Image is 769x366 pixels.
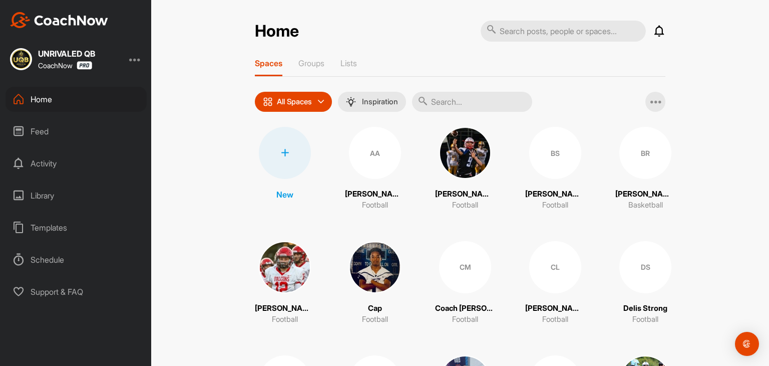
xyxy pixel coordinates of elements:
[435,303,495,314] p: Coach [PERSON_NAME]
[298,58,324,68] p: Groups
[77,61,92,70] img: CoachNow Pro
[255,303,315,314] p: [PERSON_NAME] [PERSON_NAME]
[439,127,491,179] img: square_4f8ee943630992788190801d53ae9fbb.jpg
[735,332,759,356] div: Open Intercom Messenger
[435,127,495,211] a: [PERSON_NAME]Football
[272,314,298,325] p: Football
[529,241,581,293] div: CL
[345,241,405,325] a: CapFootball
[340,58,357,68] p: Lists
[525,127,585,211] a: BS[PERSON_NAME]Football
[6,151,147,176] div: Activity
[362,200,388,211] p: Football
[452,200,478,211] p: Football
[623,303,667,314] p: Delis Strong
[368,303,382,314] p: Cap
[632,314,658,325] p: Football
[6,279,147,304] div: Support & FAQ
[255,58,282,68] p: Spaces
[255,241,315,325] a: [PERSON_NAME] [PERSON_NAME]Football
[525,189,585,200] p: [PERSON_NAME]
[435,241,495,325] a: CMCoach [PERSON_NAME]Football
[6,119,147,144] div: Feed
[435,189,495,200] p: [PERSON_NAME]
[362,98,398,106] p: Inspiration
[38,61,92,70] div: CoachNow
[439,241,491,293] div: CM
[542,314,568,325] p: Football
[255,22,299,41] h2: Home
[481,21,646,42] input: Search posts, people or spaces...
[263,97,273,107] img: icon
[6,183,147,208] div: Library
[38,50,95,58] div: UNRIVALED QB
[10,48,32,70] img: square_c284e479c0c8c671a89759a117e75fcc.jpg
[6,87,147,112] div: Home
[542,200,568,211] p: Football
[345,189,405,200] p: [PERSON_NAME]
[615,241,675,325] a: DSDelis StrongFootball
[346,97,356,107] img: menuIcon
[349,241,401,293] img: square_62dc76c575c1419874ad66cfdae742f5.jpg
[10,12,108,28] img: CoachNow
[6,247,147,272] div: Schedule
[412,92,532,112] input: Search...
[362,314,388,325] p: Football
[628,200,663,211] p: Basketball
[349,127,401,179] div: AA
[259,241,311,293] img: square_eaad8cedb61429515f0e5815398c1257.jpg
[276,189,293,201] p: New
[615,189,675,200] p: [PERSON_NAME]
[525,241,585,325] a: CL[PERSON_NAME] [PERSON_NAME]Football
[619,241,671,293] div: DS
[529,127,581,179] div: BS
[525,303,585,314] p: [PERSON_NAME] [PERSON_NAME]
[345,127,405,211] a: AA[PERSON_NAME]Football
[452,314,478,325] p: Football
[619,127,671,179] div: BR
[6,215,147,240] div: Templates
[615,127,675,211] a: BR[PERSON_NAME]Basketball
[277,98,312,106] p: All Spaces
